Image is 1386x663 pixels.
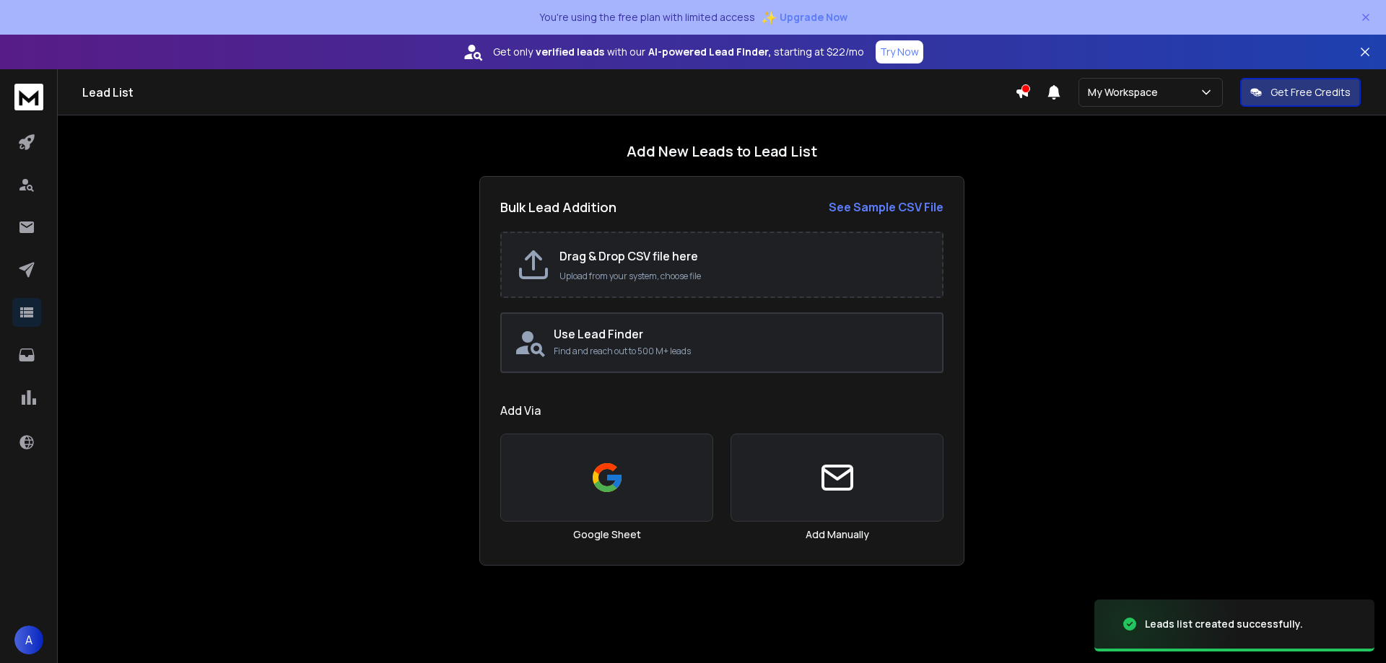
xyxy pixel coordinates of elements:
button: A [14,625,43,654]
div: Leads list created successfully. [1145,617,1303,631]
p: Get only with our starting at $22/mo [493,45,864,59]
a: See Sample CSV File [829,198,943,216]
h2: Bulk Lead Addition [500,197,616,217]
span: ✨ [761,7,777,27]
button: Get Free Credits [1240,78,1361,107]
h2: Drag & Drop CSV file here [559,247,928,265]
h2: Use Lead Finder [554,325,930,343]
p: You're using the free plan with limited access [539,10,755,25]
button: ✨Upgrade Now [761,3,847,32]
h1: Add New Leads to Lead List [627,141,817,162]
h1: Lead List [82,84,1015,101]
p: Get Free Credits [1270,85,1351,100]
strong: AI-powered Lead Finder, [648,45,771,59]
h3: Add Manually [806,527,869,542]
p: Upload from your system, choose file [559,271,928,282]
strong: See Sample CSV File [829,199,943,215]
img: logo [14,84,43,110]
p: My Workspace [1088,85,1164,100]
h3: Google Sheet [573,527,641,542]
span: Upgrade Now [780,10,847,25]
h1: Add Via [500,402,943,419]
p: Find and reach out to 500 M+ leads [554,346,930,357]
button: Try Now [876,40,923,63]
p: Try Now [880,45,919,59]
strong: verified leads [536,45,604,59]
